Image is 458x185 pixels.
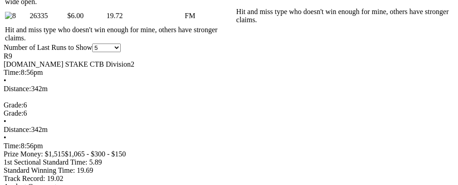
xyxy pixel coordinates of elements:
span: R9 [4,52,12,60]
span: 1st Sectional Standard Time: [4,158,87,166]
span: Grade: [4,109,24,117]
span: • [4,77,6,84]
td: FM [184,7,235,24]
div: Number of Last Runs to Show [4,44,454,52]
div: 342m [4,126,454,134]
span: • [4,117,6,125]
span: Time: [4,142,21,150]
div: 342m [4,85,454,93]
span: Grade: [4,101,24,109]
span: Time: [4,68,21,76]
div: [DOMAIN_NAME] STAKE CTB Division2 [4,60,454,68]
span: 19.02 [47,175,63,182]
img: 8 [5,12,16,20]
td: Hit and miss type who doesn't win enough for mine, others have stronger claims. [236,7,453,24]
span: Distance: [4,85,31,92]
span: • [4,134,6,141]
span: $6.00 [67,12,84,19]
span: 5.89 [89,158,102,166]
div: 8:56pm [4,68,454,77]
div: 6 [4,101,454,109]
div: Prize Money: $1,515 [4,150,454,158]
div: 8:56pm [4,142,454,150]
span: 19.69 [77,166,93,174]
td: Hit and miss type who doesn't win enough for mine, others have stronger claims. [5,25,235,43]
span: Standard Winning Time: [4,166,75,174]
span: Distance: [4,126,31,133]
span: Track Record: [4,175,45,182]
span: $1,065 - $300 - $150 [65,150,126,158]
td: 26335 [30,7,66,24]
td: 19.72 [106,7,184,24]
div: 6 [4,109,454,117]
